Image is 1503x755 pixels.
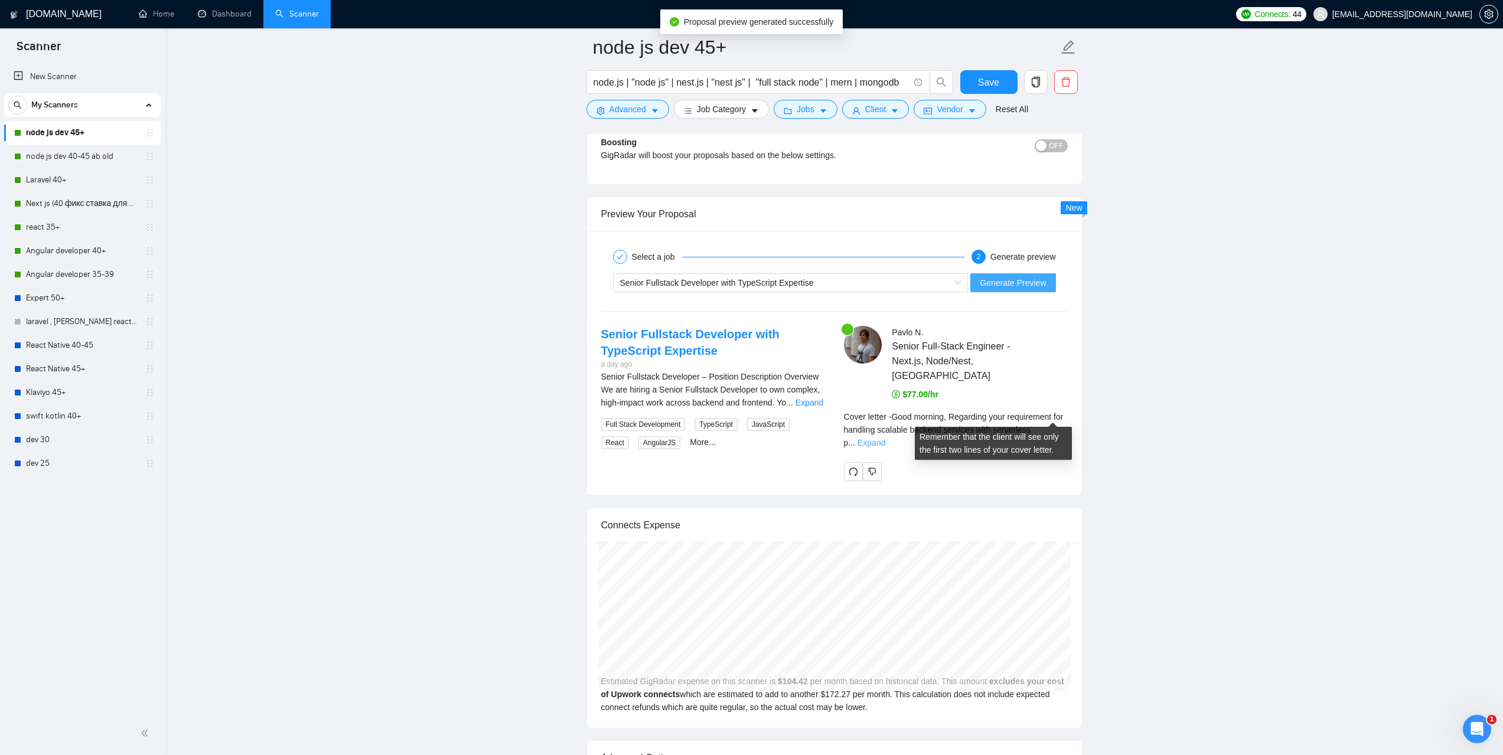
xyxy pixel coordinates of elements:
span: Senior Full-Stack Engineer - Next.js, Node/Nest, [GEOGRAPHIC_DATA] [892,339,1032,383]
span: setting [596,106,605,115]
span: bars [684,106,692,115]
a: Angular developer 40+ [26,239,138,263]
button: folderJobscaret-down [774,100,837,119]
a: Senior Fullstack Developer with TypeScript Expertise [601,328,780,357]
div: Remember that the client will see only the first two lines of your cover letter. [915,427,1072,460]
span: dollar [892,390,900,398]
a: dev 25 [26,452,138,475]
span: caret-down [751,106,759,115]
span: caret-down [651,106,659,115]
a: setting [1479,9,1498,19]
li: New Scanner [4,65,161,89]
button: userClientcaret-down [842,100,909,119]
img: c1DR_iu7r4K9Gvq65ahTt-wMo_78sllSavLJaYR3aALkXa0tYEKc0YYEz6lsv1exSH [844,326,882,364]
span: React [601,436,629,449]
div: GigRadar will boost your proposals based on the below settings. [601,149,951,162]
span: holder [145,435,155,444]
img: logo [10,5,18,24]
div: Estimated GigRadar expense on this scanner is per month based on historical data. This amount whi... [587,542,1082,728]
a: Expand [858,438,885,447]
span: edit [1061,40,1076,55]
button: settingAdvancedcaret-down [586,100,669,119]
span: JavaScript [747,418,790,431]
div: Connects Expense [601,508,1068,542]
button: delete [1054,70,1078,94]
span: Connects: [1254,8,1290,21]
span: holder [145,364,155,374]
span: AngularJS [638,436,680,449]
span: My Scanners [31,93,78,117]
span: search [930,77,953,87]
span: Vendor [937,103,963,116]
span: copy [1025,77,1047,87]
span: ... [786,398,793,407]
a: Expert 50+ [26,286,138,310]
span: setting [1480,9,1498,19]
a: Klaviyo 45+ [26,381,138,404]
input: Search Freelance Jobs... [594,75,909,90]
iframe: Intercom live chat [1463,715,1491,743]
button: dislike [863,462,882,481]
span: holder [145,341,155,350]
a: Laravel 40+ [26,168,138,192]
a: node js dev 40-45 ab old [26,145,138,168]
span: Cover letter - Good morning, Regarding your requirement for handling scalable backend services wi... [844,412,1064,447]
a: More... [690,437,716,447]
a: New Scanner [14,65,151,89]
b: Boosting [601,138,637,147]
div: Preview Your Proposal [601,197,1068,231]
a: React Native 45+ [26,357,138,381]
div: a day ago [601,359,825,370]
span: holder [145,152,155,161]
img: upwork-logo.png [1241,9,1251,19]
a: Angular developer 35-39 [26,263,138,286]
span: idcard [924,106,932,115]
button: setting [1479,5,1498,24]
span: Proposal preview generated successfully [684,17,834,27]
button: idcardVendorcaret-down [914,100,986,119]
input: Scanner name... [593,32,1058,62]
span: Jobs [797,103,814,116]
span: TypeScript [695,418,738,431]
div: Generate preview [990,250,1056,264]
span: holder [145,459,155,468]
span: holder [145,293,155,303]
a: searchScanner [275,9,319,19]
span: check [617,253,624,260]
span: Pavlo N . [892,328,923,337]
span: holder [145,317,155,326]
span: holder [145,199,155,208]
span: Job Category [697,103,746,116]
button: Save [960,70,1018,94]
a: Expand [795,398,823,407]
button: redo [844,462,863,481]
span: folder [784,106,792,115]
span: Client [865,103,886,116]
span: caret-down [819,106,827,115]
span: Scanner [7,38,70,63]
button: copy [1024,70,1048,94]
div: Select a job [632,250,682,264]
span: OFF [1049,139,1064,152]
span: New [1065,203,1082,213]
span: holder [145,223,155,232]
a: dev 30 [26,428,138,452]
span: holder [145,246,155,256]
span: double-left [141,727,152,739]
a: laravel , [PERSON_NAME] react native (draft) [26,310,138,334]
a: React Native 40-45 [26,334,138,357]
span: check-circle [670,17,679,27]
button: search [930,70,953,94]
span: Senior Fullstack Developer with TypeScript Expertise [620,278,814,287]
span: holder [145,411,155,421]
span: dislike [868,467,876,476]
span: ... [848,438,855,447]
a: swift kotlin 40+ [26,404,138,428]
span: $77.00/hr [892,390,938,399]
a: dashboardDashboard [198,9,252,19]
a: Next js (40 фикс ставка для 40+) [26,192,138,215]
span: 2 [977,253,981,261]
div: Senior Fullstack Developer – Position Description Overview We are hiring a Senior Fullstack Devel... [601,370,825,409]
a: react 35+ [26,215,138,239]
a: node js dev 45+ [26,121,138,145]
